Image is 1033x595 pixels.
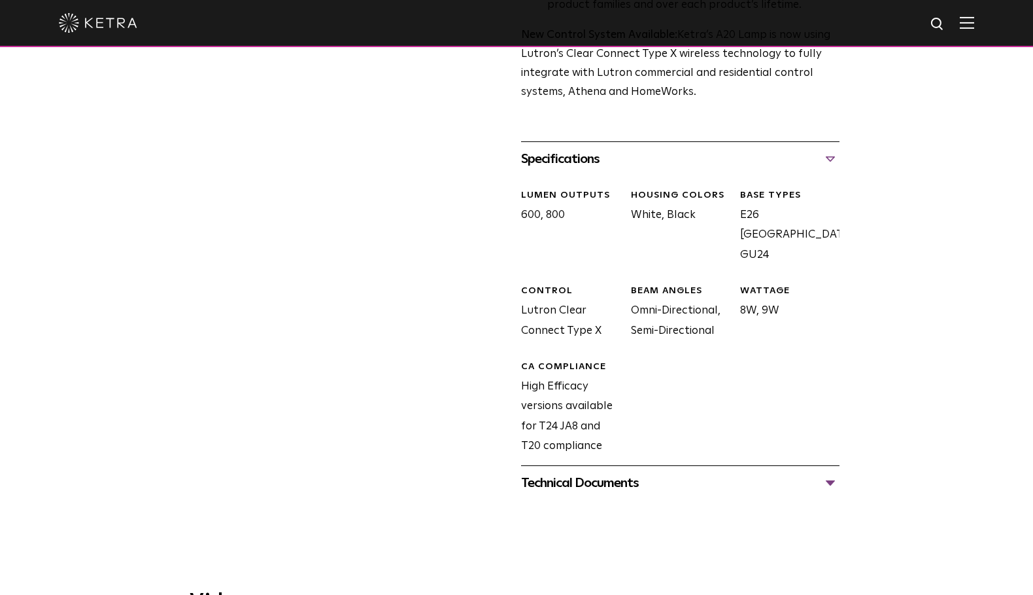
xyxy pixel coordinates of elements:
div: WATTAGE [740,285,839,298]
div: Technical Documents [521,473,839,494]
div: BASE TYPES [740,189,839,202]
div: LUMEN OUTPUTS [521,189,620,202]
img: ketra-logo-2019-white [59,13,137,33]
p: Ketra’s A20 Lamp is now using Lutron’s Clear Connect Type X wireless technology to fully integrat... [521,26,839,102]
div: 8W, 9W [730,285,839,341]
div: E26 [GEOGRAPHIC_DATA], GU24 [730,189,839,265]
img: search icon [930,16,946,33]
div: 600, 800 [511,189,620,265]
div: CONTROL [521,285,620,298]
div: Specifications [521,149,839,170]
div: Lutron Clear Connect Type X [511,285,620,341]
div: BEAM ANGLES [631,285,730,298]
div: High Efficacy versions available for T24 JA8 and T20 compliance [511,361,620,457]
div: CA Compliance [521,361,620,374]
div: White, Black [621,189,730,265]
img: Hamburger%20Nav.svg [960,16,974,29]
div: HOUSING COLORS [631,189,730,202]
div: Omni-Directional, Semi-Directional [621,285,730,341]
